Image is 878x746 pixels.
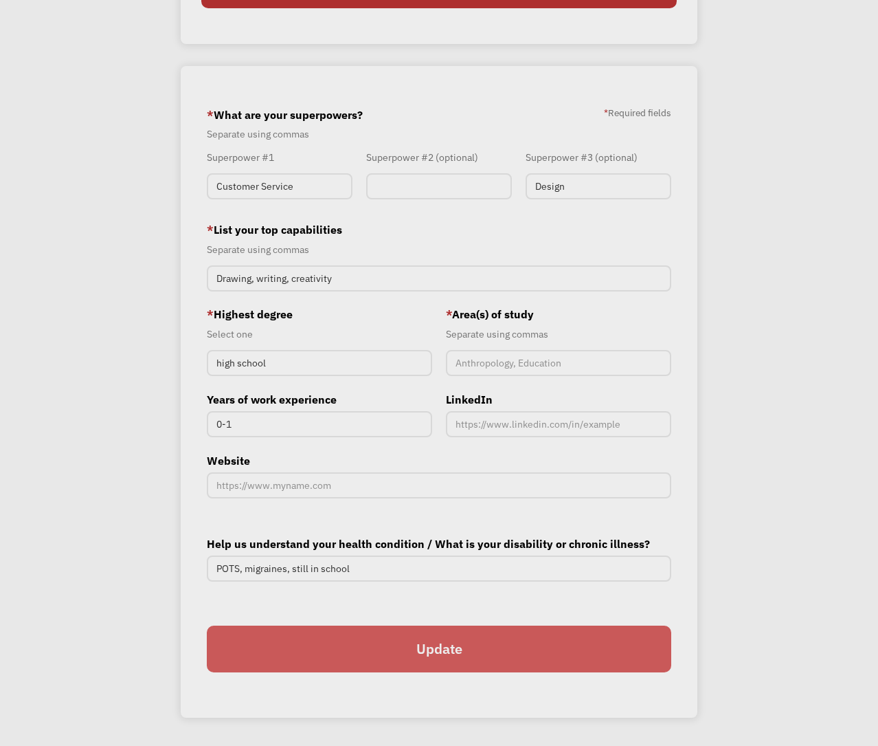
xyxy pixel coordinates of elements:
div: Superpower #3 (optional) [526,149,671,166]
label: LinkedIn [446,391,671,408]
input: Masters [207,350,432,376]
div: Separate using commas [207,126,671,142]
div: Separate using commas [207,241,671,258]
input: https://www.linkedin.com/in/example [446,411,671,437]
form: Member-You-Update [207,104,671,693]
input: Anthropology, Education [446,350,671,376]
label: List your top capabilities [207,221,671,238]
input: https://www.myname.com [207,472,671,498]
div: Superpower #2 (optional) [366,149,512,166]
div: Select one [207,326,432,342]
label: Website [207,452,671,469]
label: Required fields [604,105,671,121]
div: Superpower #1 [207,149,352,166]
label: Area(s) of study [446,306,671,322]
input: Deafness, Depression, Diabetes [207,556,671,582]
input: Update [207,626,671,672]
input: Videography, photography, accounting [207,265,671,292]
label: Highest degree [207,306,432,322]
label: What are your superpowers? [207,104,363,126]
label: Years of work experience [207,391,432,408]
input: 5-10 [207,411,432,437]
label: Help us understand your health condition / What is your disability or chronic illness? [207,536,671,552]
div: Separate using commas [446,326,671,342]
